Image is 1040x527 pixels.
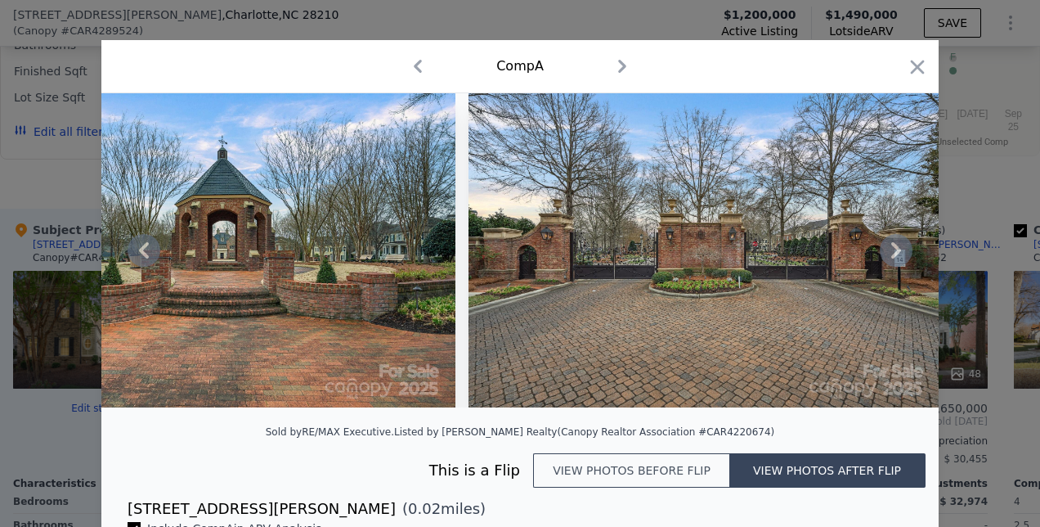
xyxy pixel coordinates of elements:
[533,453,729,488] button: View photos before flip
[128,498,396,520] div: [STREET_ADDRESS][PERSON_NAME]
[394,426,774,438] div: Listed by [PERSON_NAME] Realty (Canopy Realtor Association #CAR4220674)
[128,459,533,482] div: This is a Flip
[729,453,926,488] button: View photos after flip
[468,93,939,408] img: Property Img
[396,498,486,520] span: ( miles)
[266,426,394,438] div: Sold by RE/MAX Executive .
[496,56,544,76] div: Comp A
[408,500,441,517] span: 0.02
